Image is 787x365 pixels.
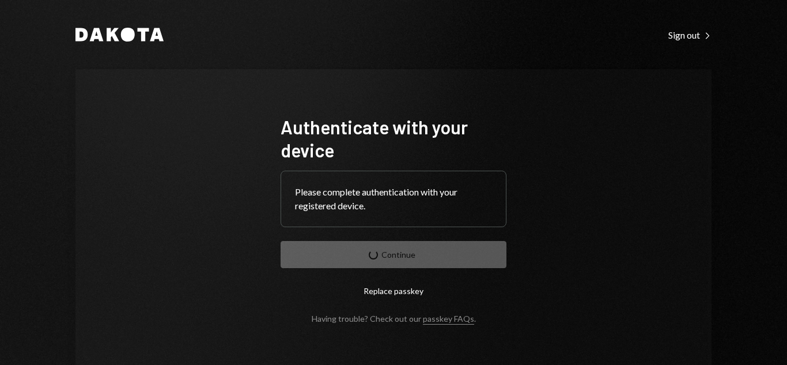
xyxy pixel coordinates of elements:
[312,314,476,323] div: Having trouble? Check out our .
[423,314,474,325] a: passkey FAQs
[295,185,492,213] div: Please complete authentication with your registered device.
[281,115,506,161] h1: Authenticate with your device
[281,277,506,304] button: Replace passkey
[668,29,712,41] div: Sign out
[668,28,712,41] a: Sign out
